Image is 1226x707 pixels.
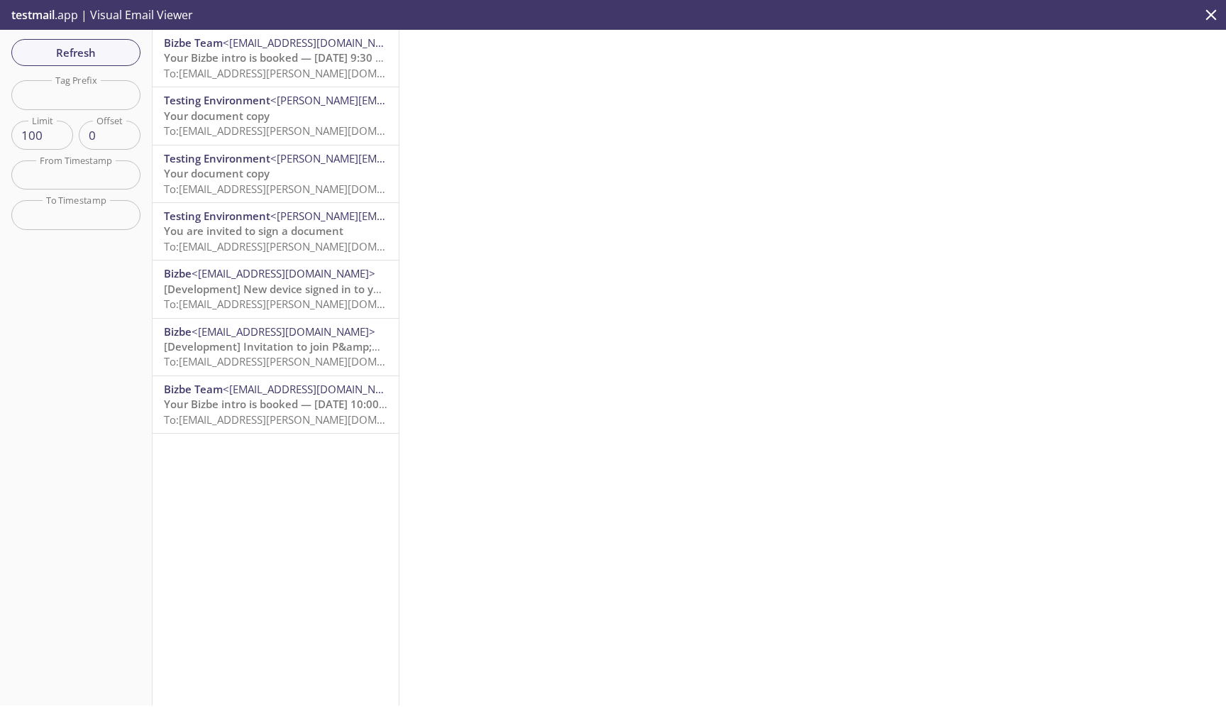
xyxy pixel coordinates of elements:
div: Bizbe Team<[EMAIL_ADDRESS][DOMAIN_NAME]>Your Bizbe intro is booked — [DATE] 10:00 AM ETTo:[EMAIL_... [153,376,399,433]
nav: emails [153,30,399,434]
span: <[EMAIL_ADDRESS][DOMAIN_NAME]> [223,382,407,396]
span: <[EMAIL_ADDRESS][DOMAIN_NAME]> [192,266,375,280]
span: Bizbe Team [164,35,223,50]
span: Bizbe [164,266,192,280]
span: To: [EMAIL_ADDRESS][PERSON_NAME][DOMAIN_NAME] [164,66,431,80]
span: <[PERSON_NAME][EMAIL_ADDRESS][DOMAIN_NAME]> [270,93,536,107]
span: Testing Environment [164,93,270,107]
span: Your Bizbe intro is booked — [DATE] 10:00 AM ET [164,397,413,411]
span: To: [EMAIL_ADDRESS][PERSON_NAME][DOMAIN_NAME] [164,239,431,253]
span: You are invited to sign a document [164,224,343,238]
button: Refresh [11,39,140,66]
span: Your document copy [164,109,270,123]
span: <[EMAIL_ADDRESS][DOMAIN_NAME]> [192,324,375,339]
div: Bizbe Team<[EMAIL_ADDRESS][DOMAIN_NAME]>Your Bizbe intro is booked — [DATE] 9:30 AM ETTo:[EMAIL_A... [153,30,399,87]
span: To: [EMAIL_ADDRESS][PERSON_NAME][DOMAIN_NAME] [164,297,431,311]
span: To: [EMAIL_ADDRESS][PERSON_NAME][DOMAIN_NAME] [164,354,431,368]
span: To: [EMAIL_ADDRESS][PERSON_NAME][DOMAIN_NAME] [164,182,431,196]
span: <[PERSON_NAME][EMAIL_ADDRESS][DOMAIN_NAME]> [270,151,536,165]
span: testmail [11,7,55,23]
span: Testing Environment [164,151,270,165]
span: Refresh [23,43,129,62]
span: Testing Environment [164,209,270,223]
span: Your Bizbe intro is booked — [DATE] 9:30 AM ET [164,50,407,65]
div: Bizbe<[EMAIL_ADDRESS][DOMAIN_NAME]>[Development] New device signed in to your Bizbe accountTo:[EM... [153,261,399,317]
div: Testing Environment<[PERSON_NAME][EMAIL_ADDRESS][DOMAIN_NAME]>Your document copyTo:[EMAIL_ADDRESS... [153,87,399,144]
div: Testing Environment<[PERSON_NAME][EMAIL_ADDRESS][DOMAIN_NAME]>You are invited to sign a documentT... [153,203,399,260]
span: To: [EMAIL_ADDRESS][PERSON_NAME][DOMAIN_NAME] [164,124,431,138]
div: Testing Environment<[PERSON_NAME][EMAIL_ADDRESS][DOMAIN_NAME]>Your document copyTo:[EMAIL_ADDRESS... [153,146,399,202]
span: To: [EMAIL_ADDRESS][PERSON_NAME][DOMAIN_NAME] [164,412,431,427]
span: <[EMAIL_ADDRESS][DOMAIN_NAME]> [223,35,407,50]
div: Bizbe<[EMAIL_ADDRESS][DOMAIN_NAME]>[Development] Invitation to join P&amp;D Logistics, IncTo:[EMA... [153,319,399,376]
span: Bizbe [164,324,192,339]
span: [Development] New device signed in to your Bizbe account [164,282,465,296]
span: [Development] Invitation to join P&amp;D Logistics, Inc [164,339,446,353]
span: <[PERSON_NAME][EMAIL_ADDRESS][DOMAIN_NAME]> [270,209,536,223]
span: Your document copy [164,166,270,180]
span: Bizbe Team [164,382,223,396]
